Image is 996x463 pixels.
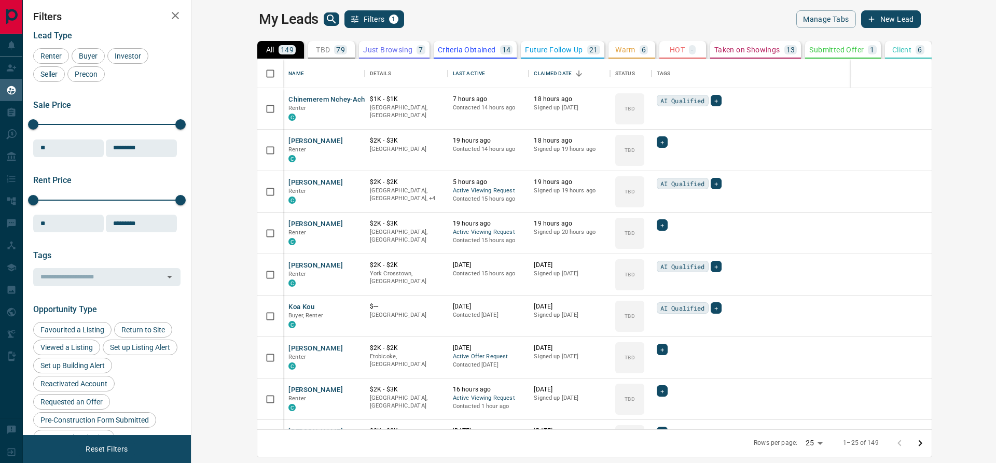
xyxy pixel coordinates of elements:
p: Contacted 14 hours ago [453,145,524,153]
div: + [657,385,668,397]
p: 19 hours ago [453,136,524,145]
div: Set up Building Alert [33,358,112,373]
button: Chinemerem Nchey-Achukwu [288,95,382,105]
p: Future Follow Up [525,46,583,53]
div: Return to Site [114,322,172,338]
p: [GEOGRAPHIC_DATA], [GEOGRAPHIC_DATA] [370,394,442,410]
p: Signed up [DATE] [534,104,605,112]
span: AI Qualified [660,95,705,106]
span: Requested an Offer [37,398,106,406]
span: Seller [37,70,61,78]
div: + [657,219,668,231]
div: condos.ca [288,238,296,245]
button: [PERSON_NAME] [288,427,343,437]
span: Return to Site [118,326,169,334]
p: TBD [625,146,634,154]
p: TBD [625,105,634,113]
p: [GEOGRAPHIC_DATA] [370,145,442,153]
div: Renter [33,48,69,64]
p: [DATE] [453,302,524,311]
div: + [657,344,668,355]
div: Name [283,59,365,88]
p: - [691,46,693,53]
p: [DATE] [534,302,605,311]
span: + [714,303,718,313]
div: condos.ca [288,155,296,162]
button: [PERSON_NAME] [288,219,343,229]
p: All [266,46,274,53]
p: Client [892,46,911,53]
p: [GEOGRAPHIC_DATA], [GEOGRAPHIC_DATA] [370,104,442,120]
span: Renter [288,188,306,194]
p: TBD [625,395,634,403]
p: 19 hours ago [534,178,605,187]
div: Pre-Construction Form Submitted [33,412,156,428]
p: $2K - $2K [370,344,442,353]
p: Submitted Offer [809,46,864,53]
span: Set up Listing Alert [106,343,174,352]
p: 7 hours ago [453,95,524,104]
button: Sort [572,66,586,81]
p: 19 hours ago [534,219,605,228]
button: search button [324,12,339,26]
span: Active Viewing Request [453,394,524,403]
p: Signed up [DATE] [534,311,605,319]
div: condos.ca [288,279,296,287]
button: Koa Kou [288,302,314,312]
p: Signed up 20 hours ago [534,228,605,236]
p: TBD [625,188,634,195]
p: York Crosstown, [GEOGRAPHIC_DATA] [370,270,442,286]
p: $2K - $2K [370,178,442,187]
p: Taken on Showings [714,46,780,53]
p: TBD [625,271,634,278]
p: $2K - $2K [370,427,442,436]
p: TBD [625,229,634,237]
span: Rent Price [33,175,72,185]
p: $2K - $3K [370,385,442,394]
p: $1K - $1K [370,95,442,104]
span: AI Qualified [660,261,705,272]
p: Signed up [DATE] [534,394,605,402]
p: TBD [625,312,634,320]
button: Reset Filters [79,440,134,458]
span: Renter [288,229,306,236]
div: Requested a Viewing [33,430,115,445]
p: [DATE] [534,427,605,436]
button: [PERSON_NAME] [288,385,343,395]
div: Details [370,59,391,88]
span: Active Viewing Request [453,187,524,195]
p: Signed up 19 hours ago [534,145,605,153]
h2: Filters [33,10,181,23]
div: Precon [67,66,105,82]
p: Rows per page: [754,439,797,447]
p: [DATE] [534,385,605,394]
p: 18 hours ago [534,95,605,104]
div: condos.ca [288,321,296,328]
p: HOT [670,46,685,53]
p: [DATE] [453,344,524,353]
button: [PERSON_NAME] [288,136,343,146]
span: + [660,386,664,396]
p: 5 hours ago [453,178,524,187]
div: + [711,302,722,314]
div: Requested an Offer [33,394,110,410]
span: Set up Building Alert [37,361,108,370]
div: Details [365,59,448,88]
p: Just Browsing [363,46,412,53]
p: Contacted [DATE] [453,361,524,369]
span: Buyer [75,52,101,60]
p: [GEOGRAPHIC_DATA] [370,311,442,319]
div: Tags [657,59,671,88]
p: 149 [281,46,294,53]
button: Manage Tabs [796,10,855,28]
p: Contacted 15 hours ago [453,236,524,245]
p: 1 [870,46,874,53]
div: Viewed a Listing [33,340,100,355]
div: 25 [801,436,826,451]
span: Investor [111,52,145,60]
p: Contacted [DATE] [453,311,524,319]
div: + [711,95,722,106]
span: AI Qualified [660,303,705,313]
div: Name [288,59,304,88]
p: Contacted 15 hours ago [453,270,524,278]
